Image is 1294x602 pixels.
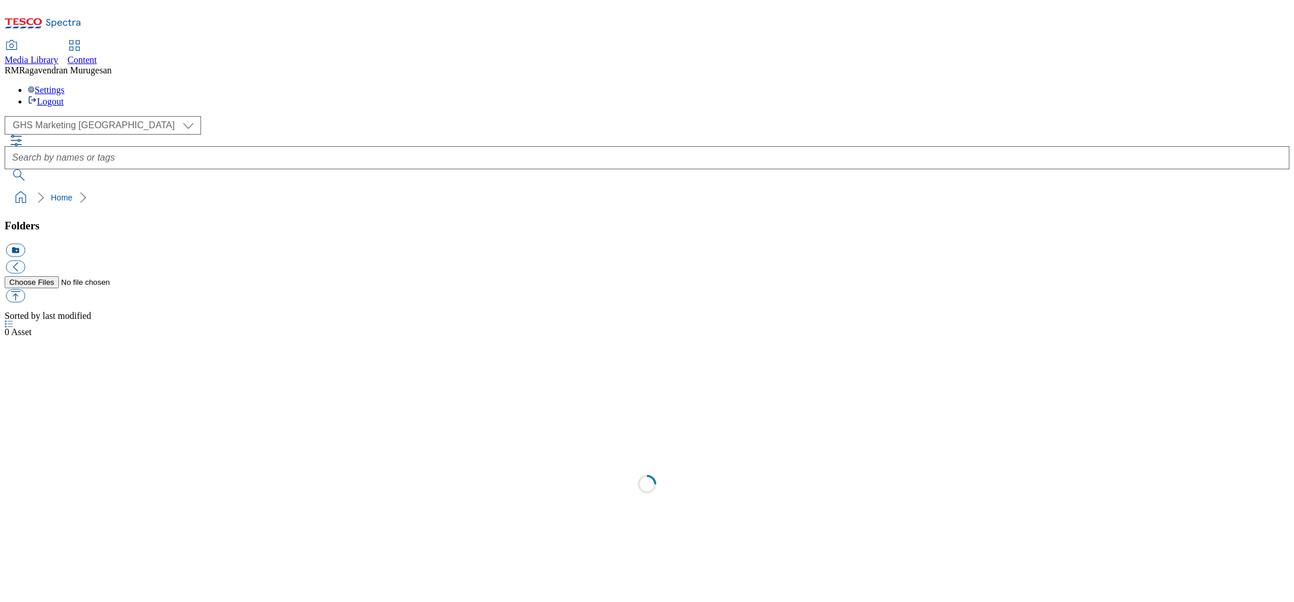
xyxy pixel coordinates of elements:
[28,85,65,95] a: Settings
[68,41,97,65] a: Content
[19,65,111,75] span: Ragavendran Murugesan
[5,327,11,337] span: 0
[68,55,97,65] span: Content
[5,65,19,75] span: RM
[5,146,1289,169] input: Search by names or tags
[5,220,1289,232] h3: Folders
[5,187,1289,209] nav: breadcrumb
[5,55,58,65] span: Media Library
[12,188,30,207] a: home
[28,96,64,106] a: Logout
[51,193,72,202] a: Home
[5,41,58,65] a: Media Library
[5,327,32,337] span: Asset
[5,311,91,321] span: Sorted by last modified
